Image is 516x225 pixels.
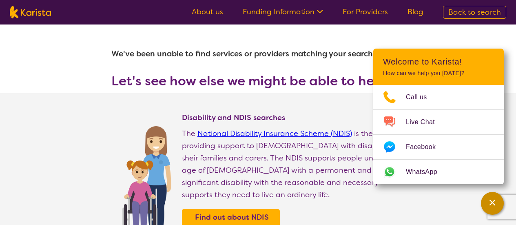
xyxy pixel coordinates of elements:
span: Facebook [406,141,445,153]
a: For Providers [343,7,388,17]
a: Back to search [443,6,506,19]
div: Channel Menu [373,49,504,184]
p: How can we help you [DATE]? [383,70,494,77]
a: About us [192,7,223,17]
a: Funding Information [243,7,323,17]
a: Web link opens in a new tab. [373,160,504,184]
h1: We've been unable to find services or providers matching your search criteria. [111,44,405,64]
p: The is the way of providing support to [DEMOGRAPHIC_DATA] with disability, their families and car... [182,127,405,201]
h3: Let's see how else we might be able to help! [111,74,405,88]
h4: Disability and NDIS searches [182,113,405,123]
span: Call us [406,91,437,103]
span: WhatsApp [406,166,447,178]
span: Live Chat [406,116,445,128]
a: National Disability Insurance Scheme (NDIS) [197,129,352,138]
button: Channel Menu [481,192,504,215]
ul: Choose channel [373,85,504,184]
img: Karista logo [10,6,51,18]
span: Back to search [448,7,501,17]
a: Blog [407,7,423,17]
h2: Welcome to Karista! [383,57,494,67]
